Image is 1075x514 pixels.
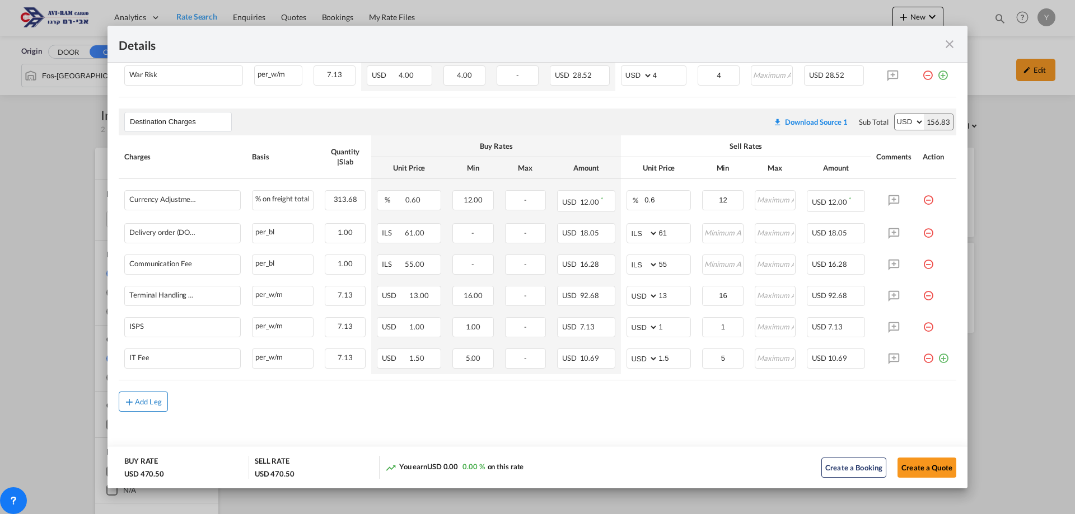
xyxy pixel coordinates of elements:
span: USD 0.00 [427,462,458,471]
div: Download original source rate sheet [773,117,848,126]
span: 28.52 [573,70,592,79]
span: 55.00 [405,260,424,268]
input: 61 [658,224,690,241]
md-icon: icon-minus-circle-outline red-400-fg pt-7 [923,317,934,328]
span: USD [812,322,826,331]
span: - [516,70,519,79]
span: ILS [382,260,403,268]
span: USD [562,197,578,206]
md-icon: icon-download [773,117,782,126]
span: USD [809,70,824,79]
span: % [382,195,404,204]
div: Currency Adjustment Factor [129,195,197,204]
span: 5.00 [466,353,481,362]
input: Minimum Amount [699,66,739,83]
span: 1.50 [409,353,424,362]
th: Unit Price [371,157,447,179]
span: 16.00 [464,291,483,300]
input: Minimum Amount [703,255,742,272]
div: War Risk [129,70,157,79]
input: 1.5 [658,349,690,366]
span: 7.13 [338,290,353,299]
div: Download Source 1 [785,117,848,126]
th: Max [499,157,551,179]
span: USD [562,353,578,362]
span: - [524,228,527,237]
div: per_bl [253,224,313,238]
span: 4.00 [399,70,414,79]
div: IT Fee [129,353,149,362]
span: 18.05 [580,228,600,237]
input: Maximum Amount [756,286,795,303]
input: Minimum Amount [703,191,742,208]
input: Minimum Amount [703,224,742,241]
input: Maximum Amount [756,318,795,334]
div: USD 470.50 [255,469,295,479]
input: Leg Name [130,114,231,130]
sup: Minimum amount [601,196,603,203]
span: USD [812,291,826,300]
div: Details [119,37,872,51]
span: 0.00 % [462,462,484,471]
md-dialog: Port of Loading ... [107,26,968,488]
span: 1.00 [409,322,424,331]
span: 10.69 [828,353,848,362]
span: USD [812,353,826,362]
div: SELL RATE [255,456,289,469]
span: USD [562,260,578,268]
md-icon: icon-minus-circle-outline red-400-fg pt-7 [923,348,934,360]
div: USD 470.50 [124,469,164,479]
input: 1 [658,318,690,334]
th: Amount [801,157,871,179]
span: 16.28 [580,260,600,268]
md-icon: icon-minus-circle-outline red-400-fg pt-7 [923,254,934,266]
div: Charges [124,152,241,162]
md-icon: icon-close fg-AAA8AD m-0 cursor [943,37,956,51]
div: per_w/m [253,318,313,332]
span: USD [812,260,826,268]
span: USD [382,353,408,362]
md-icon: icon-minus-circle-outline red-400-fg pt-7 [923,223,934,234]
button: Create a Quote [898,458,956,478]
md-icon: icon-trending-up [385,462,396,473]
input: 13 [658,286,690,303]
div: per_bl [253,255,313,269]
span: ILS [382,228,403,237]
sup: Minimum amount [849,196,851,203]
span: 7.13 [338,353,353,362]
md-icon: icon-plus-circle-outline green-400-fg [938,348,949,360]
input: 4 [653,66,686,83]
div: Basis [252,152,314,162]
th: Min [697,157,749,179]
input: Minimum Amount [703,349,742,366]
span: 7.13 [338,322,353,331]
span: USD [382,291,408,300]
span: - [524,353,527,362]
span: 1.00 [338,259,353,268]
md-icon: icon-minus-circle-outline red-400-fg pt-7 [923,286,934,297]
input: Maximum Amount [756,224,795,241]
span: USD [562,291,578,300]
input: Minimum Amount [703,286,742,303]
span: 92.68 [828,291,848,300]
span: 28.52 [825,70,845,79]
span: 1.00 [338,228,353,237]
span: 16.28 [828,260,848,268]
span: 12.00 [828,197,848,206]
div: Sub Total [859,117,888,127]
span: USD [562,228,578,237]
span: USD [372,70,398,79]
span: USD [382,322,408,331]
input: Maximum Amount [752,66,792,83]
div: BUY RATE [124,456,158,469]
div: % on freight total [253,191,313,205]
button: Download original source rate sheet [768,112,853,132]
div: Add Leg [135,398,162,405]
input: Maximum Amount [756,349,795,366]
span: 0.60 [405,195,420,204]
span: 1.00 [466,322,481,331]
span: 7.13 [580,322,595,331]
span: 4.00 [457,70,472,79]
div: Communication Fee [129,260,192,268]
div: per_w/m [253,349,313,363]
